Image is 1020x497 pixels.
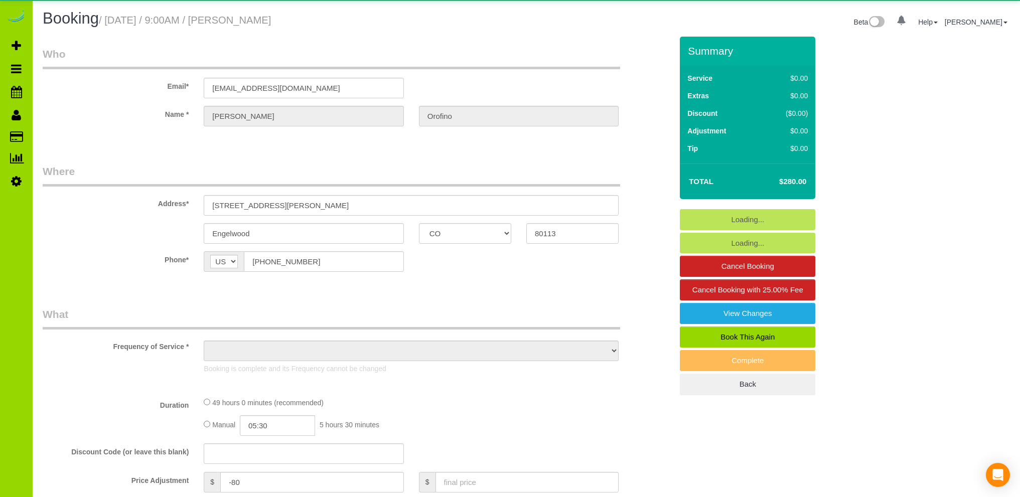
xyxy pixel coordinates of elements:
[6,10,26,24] img: Automaid Logo
[688,45,810,57] h3: Summary
[204,364,619,374] p: Booking is complete and its Frequency cannot be changed
[765,91,808,101] div: $0.00
[419,472,435,492] span: $
[765,126,808,136] div: $0.00
[687,91,709,101] label: Extras
[43,10,99,27] span: Booking
[687,73,712,83] label: Service
[43,47,620,69] legend: Who
[419,106,619,126] input: Last Name*
[244,251,403,272] input: Phone*
[687,143,698,153] label: Tip
[212,399,324,407] span: 49 hours 0 minutes (recommended)
[35,472,196,485] label: Price Adjustment
[435,472,619,492] input: final price
[204,78,403,98] input: Email*
[204,472,220,492] span: $
[680,374,815,395] a: Back
[765,143,808,153] div: $0.00
[689,177,713,186] strong: Total
[320,421,379,429] span: 5 hours 30 minutes
[99,15,271,26] small: / [DATE] / 9:00AM / [PERSON_NAME]
[868,16,885,29] img: New interface
[35,338,196,352] label: Frequency of Service *
[35,251,196,265] label: Phone*
[526,223,619,244] input: Zip Code*
[986,463,1010,487] div: Open Intercom Messenger
[687,108,717,118] label: Discount
[35,106,196,119] label: Name *
[680,279,815,300] a: Cancel Booking with 25.00% Fee
[749,178,806,186] h4: $280.00
[765,108,808,118] div: ($0.00)
[35,195,196,209] label: Address*
[204,223,403,244] input: City*
[43,164,620,187] legend: Where
[680,303,815,324] a: View Changes
[687,126,726,136] label: Adjustment
[680,326,815,348] a: Book This Again
[918,18,938,26] a: Help
[43,307,620,329] legend: What
[945,18,1007,26] a: [PERSON_NAME]
[35,397,196,410] label: Duration
[680,256,815,277] a: Cancel Booking
[204,106,403,126] input: First Name*
[35,78,196,91] label: Email*
[35,443,196,457] label: Discount Code (or leave this blank)
[854,18,885,26] a: Beta
[212,421,235,429] span: Manual
[692,285,803,294] span: Cancel Booking with 25.00% Fee
[765,73,808,83] div: $0.00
